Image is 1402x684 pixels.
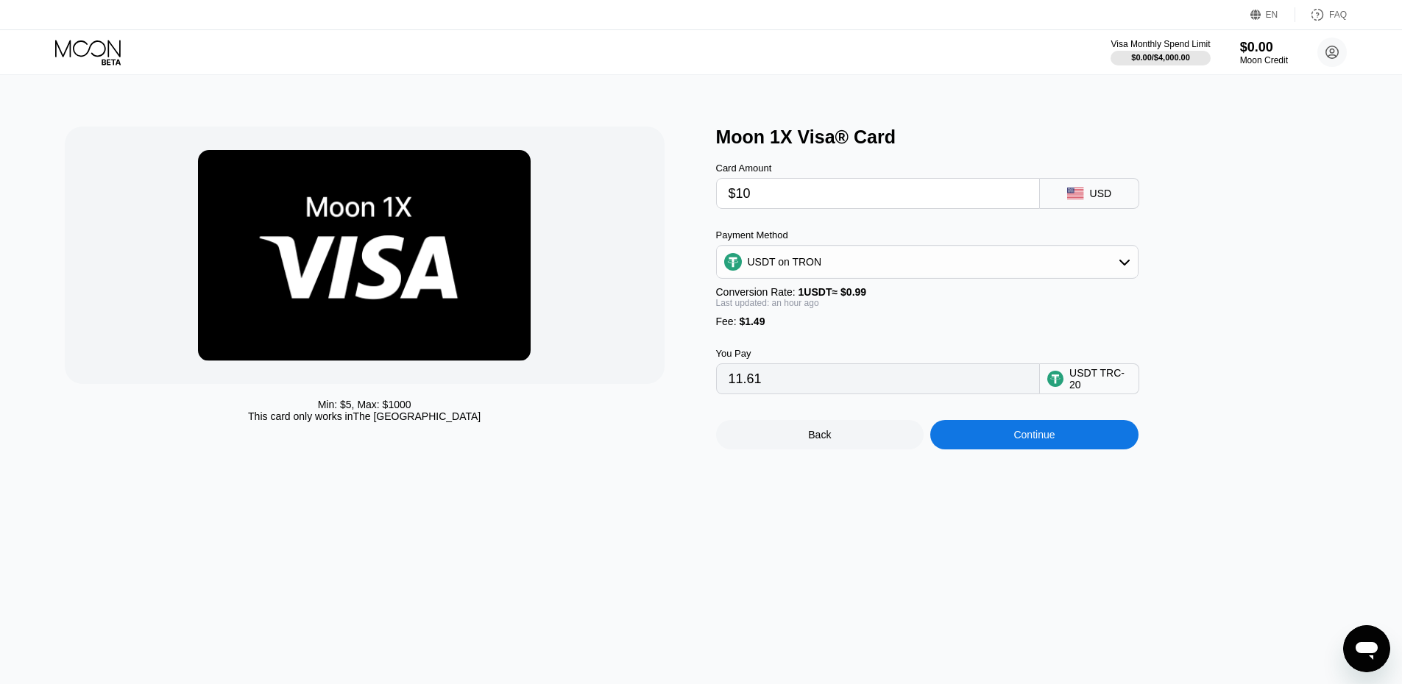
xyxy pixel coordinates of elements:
[1111,39,1210,65] div: Visa Monthly Spend Limit$0.00/$4,000.00
[716,348,1040,359] div: You Pay
[1240,40,1288,65] div: $0.00Moon Credit
[716,316,1139,327] div: Fee :
[739,316,765,327] span: $1.49
[1266,10,1278,20] div: EN
[716,229,1139,241] div: Payment Method
[318,399,411,410] div: Min: $ 5 , Max: $ 1000
[717,247,1138,277] div: USDT on TRON
[1295,7,1347,22] div: FAQ
[248,410,481,422] div: This card only works in The [GEOGRAPHIC_DATA]
[716,127,1353,148] div: Moon 1X Visa® Card
[1250,7,1295,22] div: EN
[1069,367,1131,391] div: USDT TRC-20
[1111,39,1210,49] div: Visa Monthly Spend Limit
[1329,10,1347,20] div: FAQ
[748,256,822,268] div: USDT on TRON
[808,429,831,441] div: Back
[1240,40,1288,55] div: $0.00
[1240,55,1288,65] div: Moon Credit
[1090,188,1112,199] div: USD
[716,286,1139,298] div: Conversion Rate:
[1013,429,1055,441] div: Continue
[1131,53,1190,62] div: $0.00 / $4,000.00
[930,420,1139,449] div: Continue
[716,163,1040,174] div: Card Amount
[716,298,1139,308] div: Last updated: an hour ago
[716,420,924,449] div: Back
[1343,625,1390,672] iframe: Button to launch messaging window
[729,179,1027,208] input: $0.00
[799,286,867,298] span: 1 USDT ≈ $0.99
